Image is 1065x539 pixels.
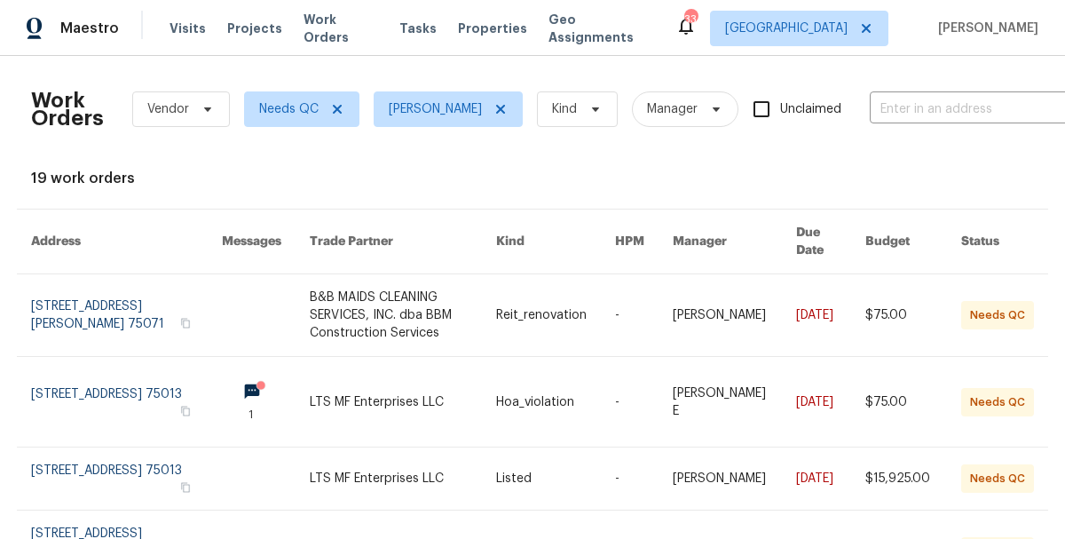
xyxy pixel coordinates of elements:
span: Visits [170,20,206,37]
td: Hoa_violation [482,357,601,448]
td: [PERSON_NAME] [659,448,782,511]
th: Messages [208,210,296,274]
th: Manager [659,210,782,274]
span: [GEOGRAPHIC_DATA] [725,20,848,37]
button: Copy Address [177,480,193,495]
span: Tasks [399,22,437,35]
span: [PERSON_NAME] [931,20,1038,37]
td: [PERSON_NAME] E [659,357,782,448]
button: Copy Address [177,315,193,331]
td: - [601,357,659,448]
td: LTS MF Enterprises LLC [296,448,482,511]
div: 33 [684,11,697,28]
h2: Work Orders [31,91,104,127]
td: [PERSON_NAME] [659,274,782,357]
td: - [601,274,659,357]
span: Unclaimed [780,100,841,119]
td: - [601,448,659,511]
th: Due Date [782,210,851,274]
div: 19 work orders [31,170,1034,187]
td: LTS MF Enterprises LLC [296,357,482,448]
th: Status [947,210,1048,274]
td: B&B MAIDS CLEANING SERVICES, INC. dba BBM Construction Services [296,274,482,357]
span: Vendor [147,100,189,118]
span: Geo Assignments [548,11,654,46]
span: Kind [552,100,577,118]
th: Address [17,210,208,274]
span: Properties [458,20,527,37]
th: Budget [851,210,947,274]
td: Reit_renovation [482,274,601,357]
th: Trade Partner [296,210,482,274]
span: Projects [227,20,282,37]
button: Copy Address [177,403,193,419]
td: Listed [482,448,601,511]
span: Manager [647,100,698,118]
span: Maestro [60,20,119,37]
th: Kind [482,210,601,274]
span: Work Orders [304,11,378,46]
span: Needs QC [259,100,319,118]
input: Enter in an address [870,96,1047,123]
th: HPM [601,210,659,274]
span: [PERSON_NAME] [389,100,482,118]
